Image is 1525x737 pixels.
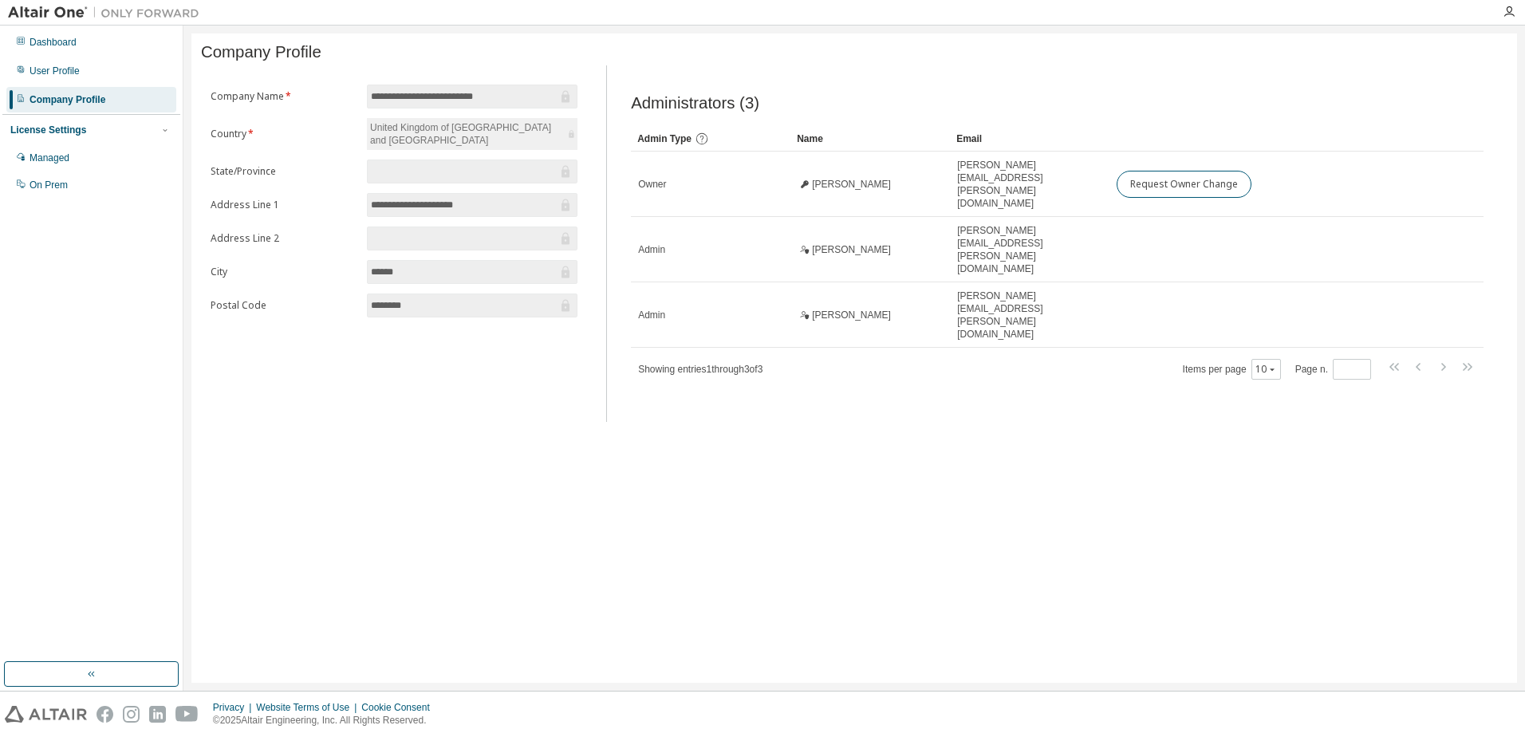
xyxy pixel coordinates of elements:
[957,159,1102,210] span: [PERSON_NAME][EMAIL_ADDRESS][PERSON_NAME][DOMAIN_NAME]
[213,714,439,727] p: © 2025 Altair Engineering, Inc. All Rights Reserved.
[30,65,80,77] div: User Profile
[97,706,113,723] img: facebook.svg
[149,706,166,723] img: linkedin.svg
[30,152,69,164] div: Managed
[175,706,199,723] img: youtube.svg
[638,309,665,321] span: Admin
[637,133,692,144] span: Admin Type
[8,5,207,21] img: Altair One
[201,43,321,61] span: Company Profile
[123,706,140,723] img: instagram.svg
[812,178,891,191] span: [PERSON_NAME]
[361,701,439,714] div: Cookie Consent
[211,232,357,245] label: Address Line 2
[30,93,105,106] div: Company Profile
[211,199,357,211] label: Address Line 1
[812,309,891,321] span: [PERSON_NAME]
[5,706,87,723] img: altair_logo.svg
[213,701,256,714] div: Privacy
[797,126,944,152] div: Name
[631,94,759,112] span: Administrators (3)
[211,128,357,140] label: Country
[638,243,665,256] span: Admin
[367,118,577,150] div: United Kingdom of [GEOGRAPHIC_DATA] and [GEOGRAPHIC_DATA]
[368,119,565,149] div: United Kingdom of [GEOGRAPHIC_DATA] and [GEOGRAPHIC_DATA]
[1295,359,1371,380] span: Page n.
[1255,363,1277,376] button: 10
[30,36,77,49] div: Dashboard
[957,224,1102,275] span: [PERSON_NAME][EMAIL_ADDRESS][PERSON_NAME][DOMAIN_NAME]
[211,266,357,278] label: City
[638,364,762,375] span: Showing entries 1 through 3 of 3
[256,701,361,714] div: Website Terms of Use
[1117,171,1251,198] button: Request Owner Change
[211,90,357,103] label: Company Name
[638,178,666,191] span: Owner
[812,243,891,256] span: [PERSON_NAME]
[10,124,86,136] div: License Settings
[211,299,357,312] label: Postal Code
[30,179,68,191] div: On Prem
[1183,359,1281,380] span: Items per page
[956,126,1103,152] div: Email
[211,165,357,178] label: State/Province
[957,290,1102,341] span: [PERSON_NAME][EMAIL_ADDRESS][PERSON_NAME][DOMAIN_NAME]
